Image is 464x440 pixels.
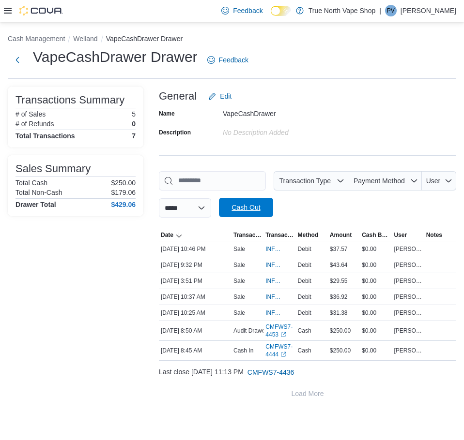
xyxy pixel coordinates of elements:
div: Last close [DATE] 11:13 PM [159,363,456,382]
button: User [392,229,424,241]
span: Cash Back [362,231,390,239]
span: $250.00 [330,327,351,335]
button: Welland [73,35,97,43]
button: Next [8,50,27,70]
span: $29.55 [330,277,348,285]
div: No Description added [223,125,353,136]
button: INFWS7-4384 [265,275,294,287]
span: Feedback [233,6,263,15]
span: Debit [298,309,311,317]
span: User [394,231,407,239]
svg: External link [280,332,286,337]
div: Pierre Vape [385,5,397,16]
h1: VapeCashDrawer Drawer [33,47,198,67]
span: $31.38 [330,309,348,317]
span: Transaction # [265,231,294,239]
span: [PERSON_NAME] [394,277,422,285]
div: [DATE] 9:32 PM [159,259,232,271]
button: Date [159,229,232,241]
div: $0.00 [360,307,392,319]
button: Cash Out [219,198,273,217]
span: [PERSON_NAME] [394,347,422,354]
span: Date [161,231,173,239]
span: $250.00 [330,347,351,354]
span: [PERSON_NAME] [394,245,422,253]
div: [DATE] 10:37 AM [159,291,232,303]
img: Cova [19,6,63,15]
span: INFWS7-4332 [265,293,284,301]
button: Payment Method [348,171,422,191]
span: Load More [292,389,324,398]
span: [PERSON_NAME] [394,293,422,301]
div: $0.00 [360,345,392,356]
span: Debit [298,261,311,269]
span: INFWS7-4384 [265,277,284,285]
span: Cash [298,327,311,335]
div: [DATE] 10:46 PM [159,243,232,255]
p: | [379,5,381,16]
h3: Transactions Summary [15,94,124,106]
h3: General [159,90,197,102]
nav: An example of EuiBreadcrumbs [8,34,456,45]
button: Amount [328,229,360,241]
p: True North Vape Shop [309,5,376,16]
span: $43.64 [330,261,348,269]
a: Feedback [217,1,266,20]
button: User [422,171,456,191]
p: Audit Drawer [233,327,267,335]
div: [DATE] 8:50 AM [159,325,232,337]
span: Debit [298,245,311,253]
h4: Total Transactions [15,132,75,140]
h6: Total Non-Cash [15,189,62,196]
div: [DATE] 3:51 PM [159,275,232,287]
button: Transaction # [263,229,295,241]
input: Dark Mode [271,6,291,16]
input: This is a search bar. As you type, the results lower in the page will automatically filter. [159,171,266,191]
p: Sale [233,245,245,253]
p: Sale [233,309,245,317]
span: Feedback [219,55,248,65]
button: INFWS7-4454 [265,243,294,255]
span: Transaction Type [233,231,262,239]
span: INFWS7-4448 [265,261,284,269]
div: [DATE] 10:25 AM [159,307,232,319]
span: User [426,177,441,185]
h4: $429.06 [111,201,136,208]
p: $250.00 [111,179,136,187]
span: INFWS7-4454 [265,245,284,253]
button: INFWS7-4329 [265,307,294,319]
label: Name [159,110,175,117]
div: $0.00 [360,291,392,303]
span: Debit [298,277,311,285]
p: Sale [233,293,245,301]
span: Method [298,231,319,239]
p: Sale [233,261,245,269]
span: [PERSON_NAME] [394,309,422,317]
span: Cash [298,347,311,354]
span: CMFWS7-4436 [247,367,294,377]
span: [PERSON_NAME] [394,327,422,335]
span: Amount [330,231,352,239]
p: Sale [233,277,245,285]
div: $0.00 [360,243,392,255]
div: VapeCashDrawer [223,106,353,117]
label: Description [159,129,191,136]
h6: Total Cash [15,179,47,187]
h6: # of Refunds [15,120,54,128]
h4: Drawer Total [15,201,56,208]
button: VapeCashDrawer Drawer [106,35,183,43]
p: Cash In [233,347,253,354]
p: 5 [132,110,136,118]
p: $179.06 [111,189,136,196]
a: Feedback [203,50,252,70]
button: Notes [424,229,456,241]
h6: # of Sales [15,110,46,118]
span: Transaction Type [279,177,331,185]
span: Payment Method [354,177,405,185]
span: PV [387,5,395,16]
span: INFWS7-4329 [265,309,284,317]
span: $37.57 [330,245,348,253]
button: CMFWS7-4436 [244,363,298,382]
a: CMFWS7-4453External link [265,323,294,338]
